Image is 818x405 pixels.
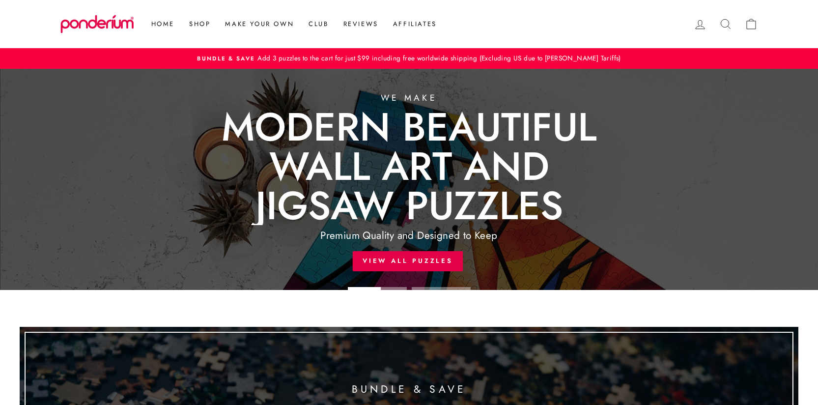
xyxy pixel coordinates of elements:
a: View All Puzzles [353,251,463,271]
a: Home [144,15,182,33]
img: Ponderium [60,15,134,33]
li: Page dot 2 [412,287,471,290]
a: Club [301,15,336,33]
span: Bundle & Save [197,55,255,62]
ul: Primary [139,15,444,33]
span: Add 3 puzzles to the cart for just $99 including free worldwide shipping (Excluding US due to [PE... [255,53,621,63]
a: Bundle & SaveAdd 3 puzzles to the cart for just $99 including free worldwide shipping (Excluding ... [63,53,756,64]
a: Reviews [336,15,386,33]
div: Premium Quality and Designed to Keep [320,228,497,244]
a: Make Your Own [218,15,301,33]
li: Page dot 1 [348,287,407,290]
a: Affiliates [386,15,444,33]
div: Bundle & Save [124,383,695,396]
div: Modern Beautiful Wall art and Jigsaw Puzzles [222,107,596,225]
div: We make [381,91,437,105]
a: Shop [182,15,218,33]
